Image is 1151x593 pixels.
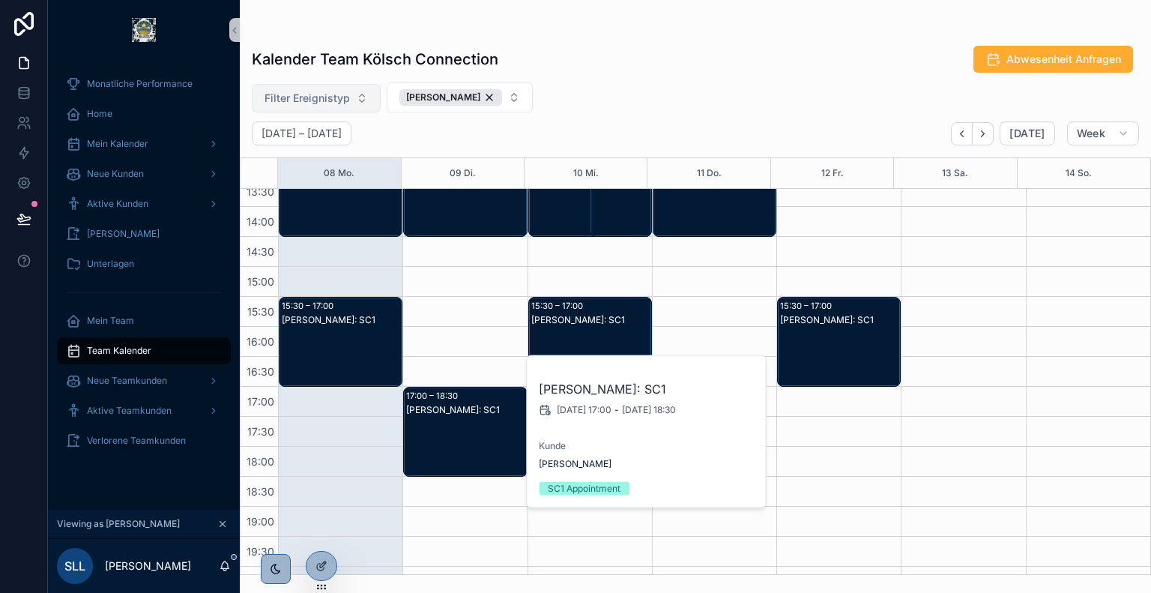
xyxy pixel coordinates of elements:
a: [PERSON_NAME] [539,458,611,470]
a: Unterlagen [57,250,231,277]
span: Verlorene Teamkunden [87,435,186,447]
span: 18:30 [243,485,278,498]
button: Week [1067,121,1139,145]
a: Verlorene Teamkunden [57,427,231,454]
a: Aktive Teamkunden [57,397,231,424]
h2: [DATE] – [DATE] [262,126,342,141]
img: App logo [132,18,156,42]
div: 13:00 – 14:30[PERSON_NAME]: SC1 [590,148,651,236]
span: Aktive Teamkunden [87,405,172,417]
div: 13:00 – 14:30[PERSON_NAME]: SC1 [404,148,526,236]
span: Abwesenheit Anfragen [1006,52,1121,67]
span: 16:00 [243,335,278,348]
span: [DATE] 17:00 [557,404,611,416]
div: [PERSON_NAME]: SC1 [282,314,401,326]
span: Monatliche Performance [87,78,193,90]
div: 15:30 – 17:00[PERSON_NAME]: SC1 [529,298,651,386]
div: 13:00 – 14:30[PERSON_NAME]: SC1 [280,148,402,236]
span: 14:30 [243,245,278,258]
span: Mein Kalender [87,138,148,150]
a: [PERSON_NAME] [57,220,231,247]
span: [DATE] 18:30 [622,404,676,416]
span: Week [1077,127,1105,140]
div: 17:00 – 18:30 [406,388,462,403]
div: 15:30 – 17:00 [780,298,836,313]
span: SLL [64,557,85,575]
h2: [PERSON_NAME]: SC1 [539,380,755,398]
div: SC1 Appointment [548,482,620,496]
a: Mein Team [57,307,231,334]
button: [DATE] [1000,121,1054,145]
a: Neue Teamkunden [57,367,231,394]
span: 14:00 [243,215,278,228]
span: Neue Kunden [87,168,144,180]
button: 12 Fr. [821,158,844,188]
span: Team Kalender [87,345,151,357]
span: 18:00 [243,455,278,468]
span: Mein Team [87,315,134,327]
a: Home [57,100,231,127]
div: [PERSON_NAME]: SC1 [406,404,525,416]
div: 15:30 – 17:00 [282,298,337,313]
div: 15:30 – 17:00 [531,298,587,313]
span: 16:30 [243,365,278,378]
div: 17:00 – 18:30[PERSON_NAME]: SC1 [404,388,526,476]
span: Viewing as [PERSON_NAME] [57,518,180,530]
span: 17:30 [244,425,278,438]
div: [PERSON_NAME]: SC1 [780,314,899,326]
button: Select Button [252,84,381,112]
a: Team Kalender [57,337,231,364]
span: [PERSON_NAME] [406,91,480,103]
button: 13 Sa. [942,158,968,188]
span: 19:00 [243,515,278,528]
button: 11 Do. [697,158,722,188]
p: [PERSON_NAME] [105,559,191,574]
button: 09 Di. [450,158,476,188]
a: Neue Kunden [57,160,231,187]
button: 08 Mo. [324,158,354,188]
span: 15:30 [244,305,278,318]
span: Filter Ereignistyp [265,91,350,106]
button: Abwesenheit Anfragen [973,46,1133,73]
a: Aktive Kunden [57,190,231,217]
span: 15:00 [244,275,278,288]
div: 13:00 – 14:30[PERSON_NAME]: SC1 [653,148,776,236]
h1: Kalender Team Kölsch Connection [252,49,498,70]
span: Home [87,108,112,120]
div: 15:30 – 17:00[PERSON_NAME]: SC1 [280,298,402,386]
a: Mein Kalender [57,130,231,157]
button: Back [951,122,973,145]
span: Neue Teamkunden [87,375,167,387]
span: - [614,404,619,416]
span: 19:30 [243,545,278,558]
span: Unterlagen [87,258,134,270]
button: 14 So. [1066,158,1092,188]
span: [DATE] [1009,127,1045,140]
div: [PERSON_NAME]: SC1 [531,314,650,326]
span: 17:00 [244,395,278,408]
button: Select Button [387,82,533,112]
button: 10 Mi. [573,158,599,188]
div: 13:00 – 14:30[PERSON_NAME]: SC1 [529,148,632,236]
a: Monatliche Performance [57,70,231,97]
div: scrollable content [48,60,240,474]
span: 13:30 [243,185,278,198]
span: Aktive Kunden [87,198,148,210]
span: Kunde [539,440,755,452]
span: [PERSON_NAME] [87,228,160,240]
button: Unselect 478 [399,89,502,106]
div: 15:30 – 17:00[PERSON_NAME]: SC1 [778,298,900,386]
button: Next [973,122,994,145]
